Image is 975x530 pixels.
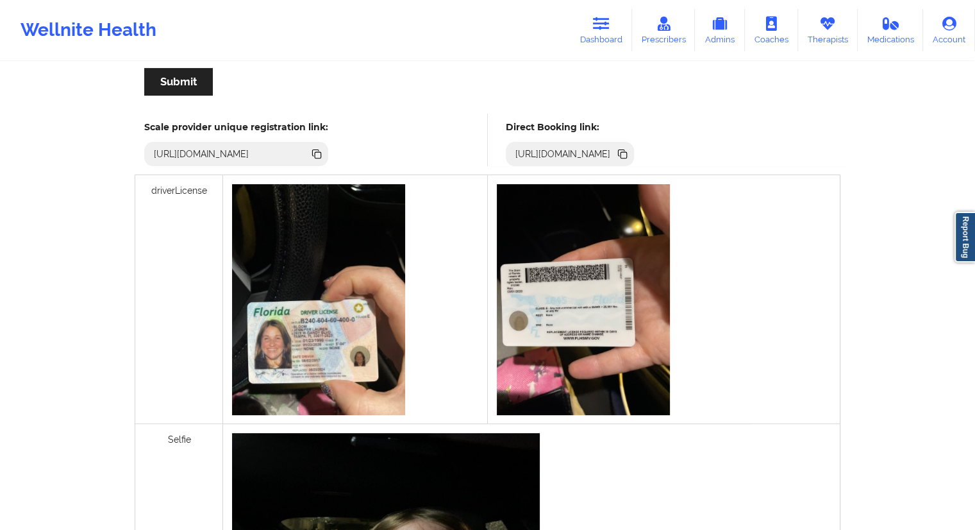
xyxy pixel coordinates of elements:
a: Report Bug [954,212,975,262]
a: Therapists [798,9,858,51]
div: [URL][DOMAIN_NAME] [510,148,616,160]
h5: Direct Booking link: [506,121,635,133]
button: Submit [144,68,213,96]
a: Medications [858,9,924,51]
h5: Scale provider unique registration link: [144,121,328,133]
a: Coaches [745,9,798,51]
div: driverLicense [135,175,223,424]
a: Dashboard [571,9,632,51]
img: 2fd629bf-446b-4a6a-a329-3307040bb971image.jpg [497,184,670,415]
div: [URL][DOMAIN_NAME] [149,148,254,160]
a: Prescribers [632,9,696,51]
a: Account [923,9,975,51]
a: Admins [695,9,745,51]
img: 11f494b3-5bad-48a5-9adf-b791784e7f8bimage.jpg [232,184,405,415]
